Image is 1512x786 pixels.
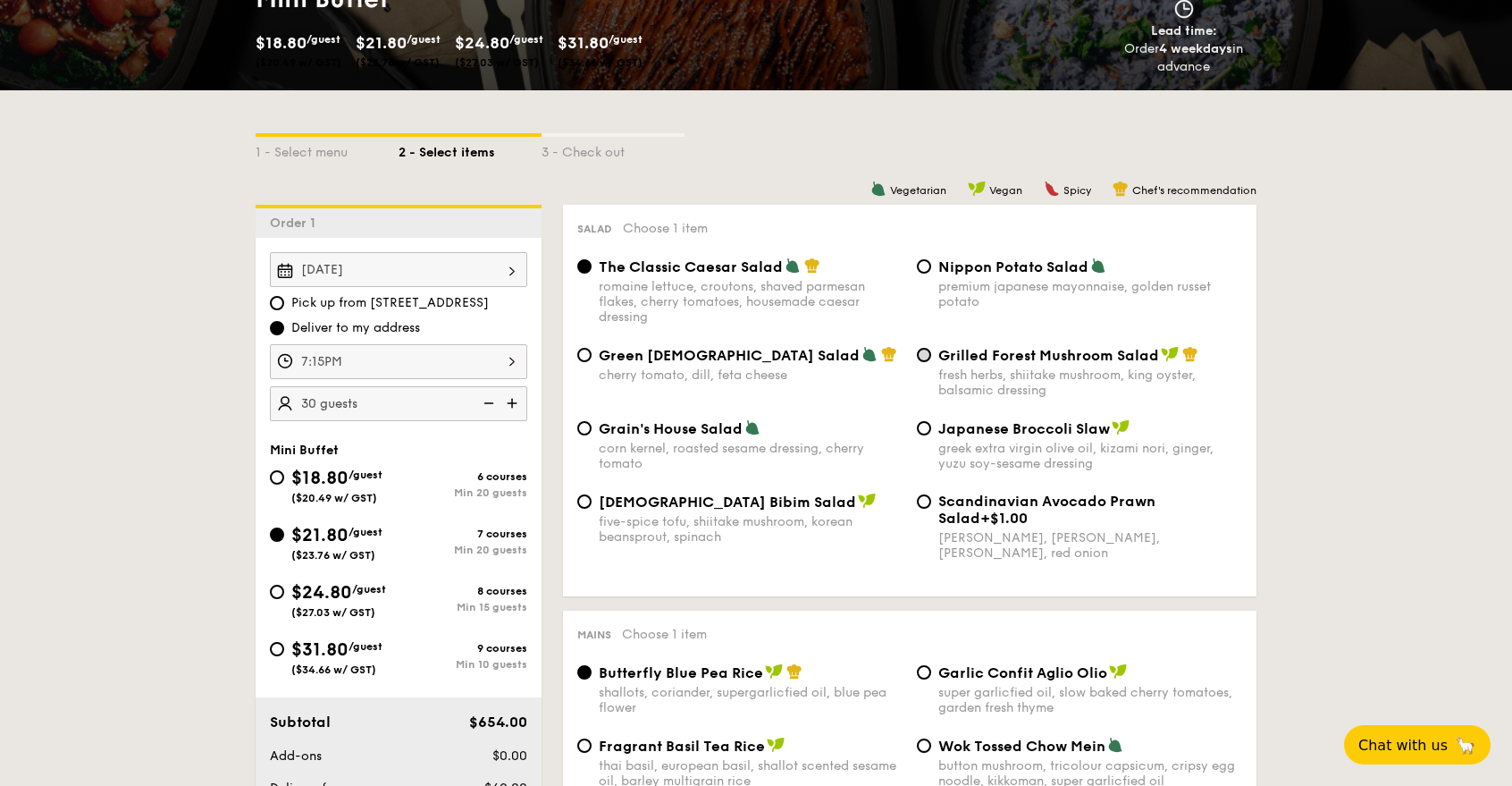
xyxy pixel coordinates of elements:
[1159,41,1232,56] strong: 4 weekdays
[307,33,340,46] span: /guest
[599,368,903,383] div: cherry tomato, dill, feta cheese
[989,184,1022,197] span: Vegan
[577,421,592,435] input: Grain's House Saladcorn kernel, roasted sesame dressing, cherry tomato
[938,420,1110,437] span: Japanese Broccoli Slaw
[980,510,1028,527] span: +$1.00
[786,663,802,680] img: icon-chef-hat.a58ddaea.svg
[256,56,341,69] span: ($20.49 w/ GST)
[1182,346,1198,362] img: icon-chef-hat.a58ddaea.svg
[599,258,783,275] span: The Classic Caesar Salad
[917,665,931,680] input: Garlic Confit Aglio Oliosuper garlicfied oil, slow baked cherry tomatoes, garden fresh thyme
[399,642,527,655] div: 9 courses
[399,470,527,483] div: 6 courses
[599,664,763,681] span: Butterfly Blue Pea Rice
[399,528,527,540] div: 7 courses
[474,386,500,420] img: icon-reduce.1d2dbef1.svg
[917,348,931,362] input: Grilled Forest Mushroom Saladfresh herbs, shiitake mushroom, king oyster, balsamic dressing
[599,420,743,437] span: Grain's House Salad
[609,33,643,46] span: /guest
[938,441,1242,471] div: greek extra virgin olive oil, kizami nori, ginger, yuzu soy-sesame dressing
[938,279,1242,309] div: premium japanese mayonnaise, golden russet potato
[270,321,284,335] input: Deliver to my address
[492,748,527,764] span: $0.00
[399,137,542,162] div: 2 - Select items
[399,544,527,556] div: Min 20 guests
[881,346,897,362] img: icon-chef-hat.a58ddaea.svg
[765,663,783,680] img: icon-vegan.f8ff3823.svg
[1151,23,1217,38] span: Lead time:
[469,714,527,731] span: $654.00
[599,514,903,545] div: five-spice tofu, shiitake mushroom, korean beansprout, spinach
[542,137,685,162] div: 3 - Check out
[870,181,886,197] img: icon-vegetarian.fe4039eb.svg
[270,252,527,287] input: Event date
[291,582,352,604] span: $24.80
[968,181,986,197] img: icon-vegan.f8ff3823.svg
[558,33,609,53] span: $31.80
[291,468,349,489] span: $18.80
[577,665,592,680] input: Butterfly Blue Pea Riceshallots, coriander, supergarlicfied oil, blue pea flower
[291,663,376,676] span: ($34.66 w/ GST)
[399,658,527,671] div: Min 10 guests
[1161,346,1179,362] img: icon-vegan.f8ff3823.svg
[356,33,407,53] span: $21.80
[1113,181,1129,197] img: icon-chef-hat.a58ddaea.svg
[291,639,349,661] span: $31.80
[917,421,931,435] input: Japanese Broccoli Slawgreek extra virgin olive oil, kizami nori, ginger, yuzu soy-sesame dressing
[558,56,643,69] span: ($34.66 w/ GST)
[270,748,322,764] span: Add-ons
[1132,184,1256,197] span: Chef's recommendation
[599,279,903,325] div: romaine lettuce, croutons, shaved parmesan flakes, cherry tomatoes, housemade caesar dressing
[291,492,377,504] span: ($20.49 w/ GST)
[938,530,1242,561] div: [PERSON_NAME], [PERSON_NAME], [PERSON_NAME], red onion
[767,737,785,753] img: icon-vegan.f8ff3823.svg
[890,184,946,197] span: Vegetarian
[1090,258,1106,274] img: icon-vegetarian.fe4039eb.svg
[938,258,1088,275] span: Nippon Potato Salad
[861,346,878,362] img: icon-vegetarian.fe4039eb.svg
[1063,184,1091,197] span: Spicy
[1455,735,1476,756] span: 🦙
[270,344,527,379] input: Event time
[938,493,1155,527] span: Scandinavian Avocado Prawn Salad
[622,627,707,642] span: Choose 1 item
[270,216,323,231] span: Order 1
[1044,181,1060,197] img: icon-spicy.37a8142b.svg
[938,685,1242,715] div: super garlicfied oil, slow baked cherry tomatoes, garden fresh thyme
[785,258,801,274] img: icon-vegetarian.fe4039eb.svg
[270,443,339,458] span: Mini Buffet
[744,419,760,435] img: icon-vegetarian.fe4039eb.svg
[399,486,527,499] div: Min 20 guests
[291,294,489,312] span: Pick up from [STREET_ADDRESS]
[1107,737,1123,753] img: icon-vegetarian.fe4039eb.svg
[1109,663,1127,680] img: icon-vegan.f8ff3823.svg
[291,549,375,562] span: ($23.76 w/ GST)
[291,606,375,619] span: ($27.03 w/ GST)
[577,259,592,274] input: The Classic Caesar Saladromaine lettuce, croutons, shaved parmesan flakes, cherry tomatoes, house...
[349,640,382,653] span: /guest
[270,296,284,310] input: Pick up from [STREET_ADDRESS]
[599,441,903,471] div: corn kernel, roasted sesame dressing, cherry tomato
[1358,737,1448,754] span: Chat with us
[349,469,382,481] span: /guest
[352,583,386,596] span: /guest
[599,494,856,511] span: [DEMOGRAPHIC_DATA] Bibim Salad
[455,33,509,53] span: $24.80
[1104,40,1264,76] div: Order in advance
[356,56,440,69] span: ($23.76 w/ GST)
[577,494,592,509] input: [DEMOGRAPHIC_DATA] Bibim Saladfive-spice tofu, shiitake mushroom, korean beansprout, spinach
[270,470,284,485] input: $18.80/guest($20.49 w/ GST)6 coursesMin 20 guests
[938,738,1105,755] span: Wok Tossed Chow Mein
[577,739,592,753] input: Fragrant Basil Tea Ricethai basil, european basil, shallot scented sesame oil, barley multigrain ...
[858,493,876,509] img: icon-vegan.f8ff3823.svg
[917,739,931,753] input: Wok Tossed Chow Meinbutton mushroom, tricolour capsicum, cripsy egg noodle, kikkoman, super garli...
[270,585,284,599] input: $24.80/guest($27.03 w/ GST)8 coursesMin 15 guests
[256,33,307,53] span: $18.80
[270,386,527,421] input: Number of guests
[270,528,284,542] input: $21.80/guest($23.76 w/ GST)7 coursesMin 20 guests
[599,347,860,364] span: Green [DEMOGRAPHIC_DATA] Salad
[270,714,331,731] span: Subtotal
[577,629,611,641] span: Mains
[500,386,527,420] img: icon-add.58712e84.svg
[509,33,543,46] span: /guest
